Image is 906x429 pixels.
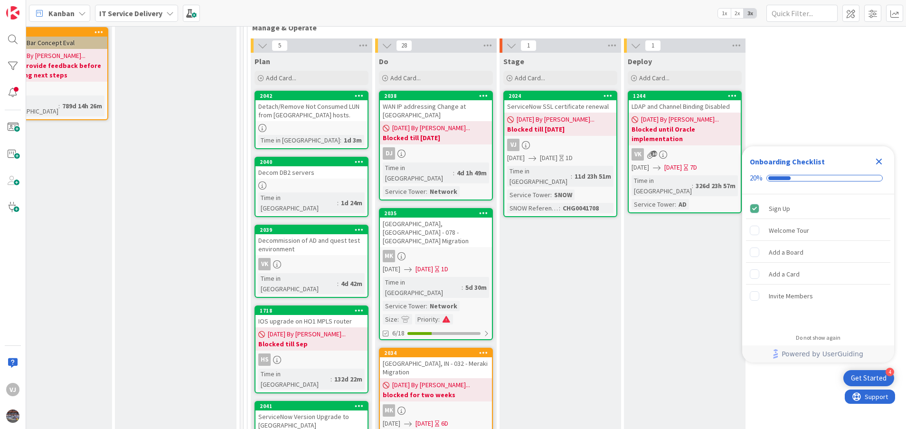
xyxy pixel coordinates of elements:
div: Welcome Tour [769,225,809,236]
div: Add a Card [769,268,800,280]
div: Service Tower [632,199,675,210]
span: [DATE] By [PERSON_NAME]... [268,329,346,339]
div: Do not show again [796,334,840,342]
div: 2039 [255,226,368,234]
div: AD [676,199,689,210]
span: Add Card... [390,74,421,82]
span: : [462,282,463,293]
div: 2034 [384,350,492,356]
span: [DATE] By [PERSON_NAME]... [641,114,719,124]
span: [DATE] [415,264,433,274]
div: Sign Up [769,203,790,214]
div: Time in [GEOGRAPHIC_DATA] [632,175,692,196]
span: : [559,203,560,213]
div: Time in [GEOGRAPHIC_DATA] [383,162,453,183]
span: 28 [396,40,412,51]
div: Checklist items [742,194,894,328]
div: 2035[GEOGRAPHIC_DATA], [GEOGRAPHIC_DATA] - 078 - [GEOGRAPHIC_DATA] Migration [380,209,492,247]
a: 1718IOS upgrade on HO1 MPLS router[DATE] By [PERSON_NAME]...Blocked till SepHSTime in [GEOGRAPHIC... [255,305,368,393]
div: CHG0041708 [560,203,601,213]
div: 2024ServiceNow SSL certificate renewal [504,92,616,113]
div: MK [383,404,395,417]
div: HS [255,353,368,366]
a: 2040Decom DB2 serversTime in [GEOGRAPHIC_DATA]:1d 24m [255,157,368,217]
div: VK [632,148,644,161]
b: blocked for two weeks [383,390,489,400]
div: MK [383,250,395,262]
span: [DATE] [664,162,682,172]
div: ServiceNow SSL certificate renewal [504,100,616,113]
span: Do [379,57,388,66]
span: : [337,198,339,208]
span: [DATE] [540,153,557,163]
span: Kanban [48,8,75,19]
div: 1D [441,264,448,274]
span: : [571,171,572,181]
div: 1244 [633,93,741,99]
b: Blocked till [DATE] [507,124,613,134]
span: 1x [718,9,731,18]
div: VK [629,148,741,161]
div: 4d 42m [339,278,365,289]
div: DJ [383,147,395,160]
b: Blocked till [DATE] [383,133,489,143]
img: Visit kanbanzone.com [6,6,19,19]
span: [DATE] [383,419,400,429]
span: : [397,314,399,324]
div: 1244 [629,92,741,100]
div: Time in [GEOGRAPHIC_DATA] [258,369,330,390]
span: [DATE] [383,264,400,274]
div: 1718 [255,306,368,315]
div: Size [383,314,397,324]
span: : [550,190,552,200]
div: SNOW Reference Number [507,203,559,213]
div: 2038 [384,93,492,99]
div: 789d 14h 26m [60,101,104,111]
div: Checklist progress: 20% [750,174,887,182]
div: IOS upgrade on HO1 MPLS router [255,315,368,327]
span: 1 [520,40,537,51]
img: avatar [6,410,19,423]
span: 5 [272,40,288,51]
b: IT Service Delivery [99,9,162,18]
div: 1D [566,153,573,163]
a: 2039Decommission of AD and quest test environmentVKTime in [GEOGRAPHIC_DATA]:4d 42m [255,225,368,298]
div: VK [258,258,271,270]
span: Stage [503,57,524,66]
div: 326d 23h 57m [693,181,738,191]
span: 10 [651,151,657,157]
span: : [675,199,676,210]
div: Service Tower [507,190,550,200]
a: 2038WAN IP addressing Change at [GEOGRAPHIC_DATA][DATE] By [PERSON_NAME]...Blocked till [DATE]DJT... [379,91,493,200]
span: [DATE] By [PERSON_NAME]... [517,114,595,124]
span: Plan [255,57,270,66]
span: : [58,101,60,111]
span: Add Card... [266,74,296,82]
div: 1718 [260,307,368,314]
div: 5d 30m [463,282,489,293]
div: MK [380,250,492,262]
div: Network [427,186,460,197]
div: 4 [886,368,894,376]
a: 2042Detach/Remove Not Consumed LUN from [GEOGRAPHIC_DATA] hosts.Time in [GEOGRAPHIC_DATA]:1d 3m [255,91,368,149]
div: Detach/Remove Not Consumed LUN from [GEOGRAPHIC_DATA] hosts. [255,100,368,121]
div: 1d 3m [341,135,364,145]
span: [DATE] By [PERSON_NAME]... [392,380,470,390]
div: Footer [742,345,894,362]
span: : [453,168,454,178]
div: Time in [GEOGRAPHIC_DATA] [258,273,337,294]
div: [GEOGRAPHIC_DATA], [GEOGRAPHIC_DATA] - 078 - [GEOGRAPHIC_DATA] Migration [380,218,492,247]
div: Welcome Tour is incomplete. [746,220,890,241]
input: Quick Filter... [766,5,838,22]
div: 2038 [380,92,492,100]
a: Powered by UserGuiding [747,345,889,362]
div: Open Get Started checklist, remaining modules: 4 [843,370,894,386]
div: Service Tower [383,301,426,311]
span: : [340,135,341,145]
div: 2041 [255,402,368,410]
div: VK [255,258,368,270]
span: 2x [731,9,744,18]
span: [DATE] [415,419,433,429]
div: VJ [6,383,19,396]
span: [DATE] By [PERSON_NAME]... [392,123,470,133]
